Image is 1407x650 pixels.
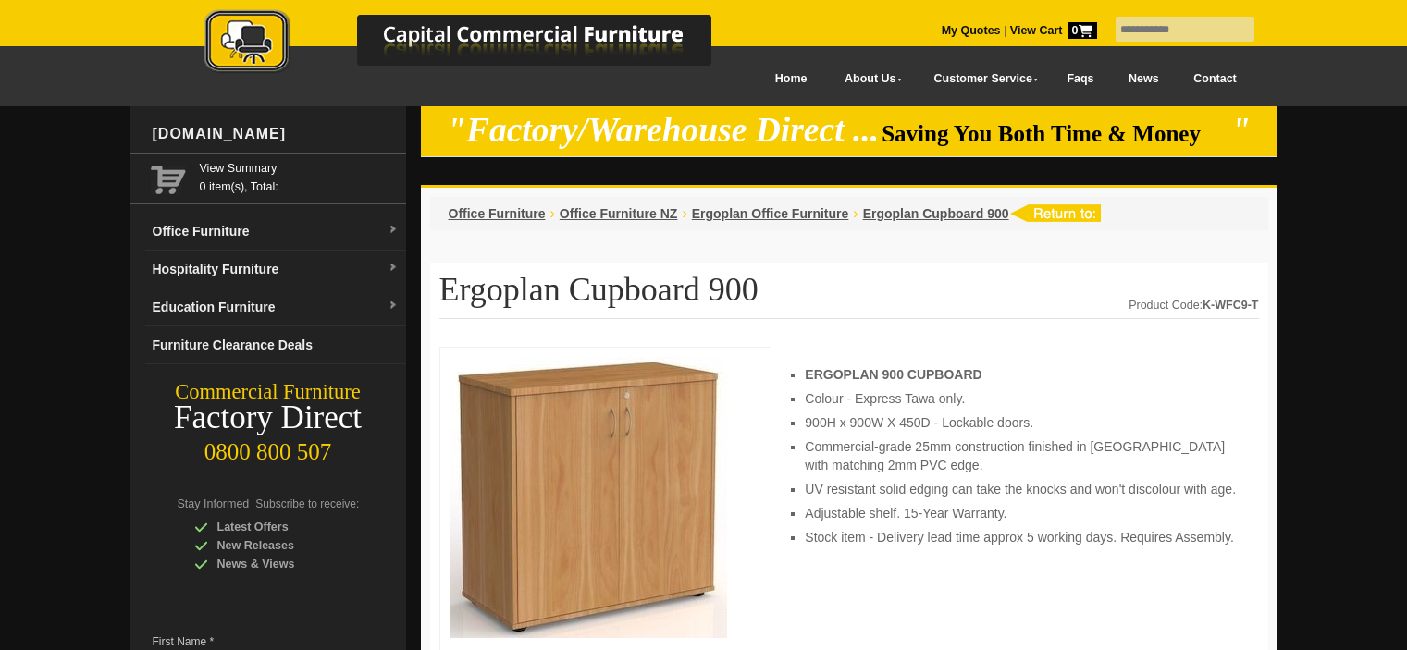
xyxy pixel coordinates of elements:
img: return to [1009,204,1101,222]
div: [DOMAIN_NAME] [145,106,406,162]
a: Office Furniture [449,206,546,221]
img: Capital Commercial Furniture Logo [154,9,801,77]
a: View Cart0 [1006,24,1096,37]
a: Hospitality Furnituredropdown [145,251,406,288]
span: Saving You Both Time & Money [882,121,1228,146]
span: Subscribe to receive: [255,497,359,510]
a: Customer Service [913,58,1049,100]
a: Furniture Clearance Deals [145,326,406,364]
img: dropdown [388,300,399,312]
a: Office Furniture NZ [560,206,678,221]
div: Factory Direct [130,405,406,431]
a: About Us [824,58,913,100]
li: UV resistant solid edging can take the knocks and won't discolour with age. [805,480,1240,498]
div: News & Views [194,555,370,573]
h1: Ergoplan Cupboard 900 [439,272,1259,319]
li: › [682,204,686,223]
li: Stock item - Delivery lead time approx 5 working days. Requires Assembly. [805,528,1240,546]
a: Capital Commercial Furniture Logo [154,9,801,82]
span: 0 item(s), Total: [200,159,399,193]
li: › [853,204,858,223]
em: " [1231,111,1251,149]
strong: K-WFC9-T [1203,299,1258,312]
a: Office Furnituredropdown [145,213,406,251]
li: › [550,204,555,223]
a: Faqs [1050,58,1112,100]
li: Commercial-grade 25mm construction finished in [GEOGRAPHIC_DATA] with matching 2mm PVC edge. [805,437,1240,474]
a: Education Furnituredropdown [145,288,406,326]
strong: ERGOPLAN 900 CUPBOARD [805,367,981,382]
div: Product Code: [1129,296,1258,314]
img: Ergoplan Cupboard 900 [450,357,727,638]
strong: View Cart [1010,24,1097,37]
li: Adjustable shelf. 15-Year Warranty. [805,504,1240,522]
a: Contact [1176,58,1253,100]
li: 900H x 900W X 450D - Lockable doors. [805,413,1240,432]
div: Commercial Furniture [130,379,406,405]
div: 0800 800 507 [130,430,406,465]
span: 0 [1068,22,1097,39]
div: New Releases [194,536,370,555]
a: My Quotes [942,24,1001,37]
div: Latest Offers [194,518,370,536]
a: Ergoplan Office Furniture [692,206,849,221]
span: Stay Informed [178,497,250,510]
img: dropdown [388,263,399,274]
em: "Factory/Warehouse Direct ... [447,111,879,149]
img: dropdown [388,225,399,236]
a: Ergoplan Cupboard 900 [863,206,1009,221]
a: News [1111,58,1176,100]
li: Colour - Express Tawa only. [805,389,1240,408]
a: View Summary [200,159,399,178]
